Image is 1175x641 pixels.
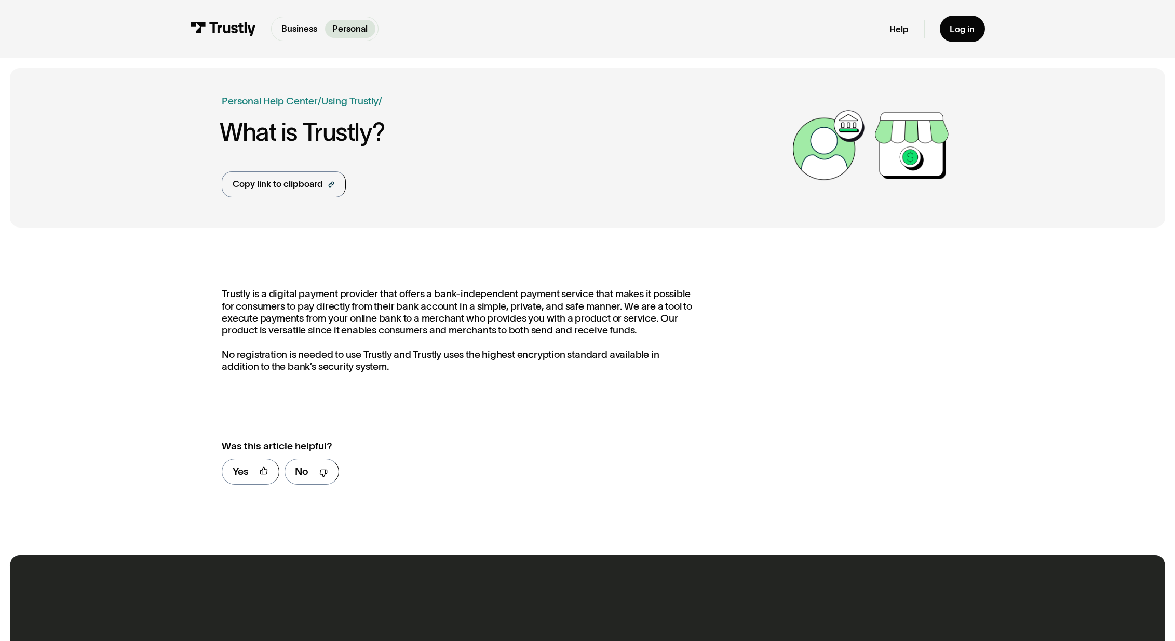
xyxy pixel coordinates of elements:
[233,178,323,191] div: Copy link to clipboard
[321,95,379,106] a: Using Trustly
[222,459,279,485] a: Yes
[222,288,693,372] p: Trustly is a digital payment provider that offers a bank-independent payment service that makes i...
[222,438,666,453] div: Was this article helpful?
[889,23,909,35] a: Help
[295,464,308,479] div: No
[940,16,985,42] a: Log in
[281,22,317,36] p: Business
[220,118,787,146] h1: What is Trustly?
[285,459,340,485] a: No
[274,20,325,38] a: Business
[222,94,318,109] a: Personal Help Center
[950,23,975,35] div: Log in
[318,94,321,109] div: /
[190,22,255,36] img: Trustly Logo
[332,22,368,36] p: Personal
[379,94,382,109] div: /
[222,171,346,197] a: Copy link to clipboard
[233,464,249,479] div: Yes
[325,20,375,38] a: Personal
